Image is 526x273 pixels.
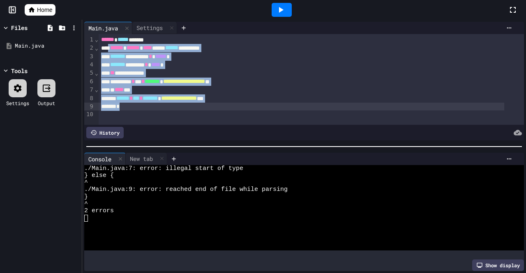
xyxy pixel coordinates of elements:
[95,36,99,43] span: Fold line
[25,4,55,16] a: Home
[86,127,124,138] div: History
[15,42,79,50] div: Main.java
[38,99,55,107] div: Output
[84,165,243,172] span: ./Main.java:7: error: illegal start of type
[84,110,95,119] div: 10
[84,193,88,200] span: }
[84,179,88,186] span: ^
[132,22,177,34] div: Settings
[84,200,88,207] span: ^
[84,155,115,163] div: Console
[6,99,29,107] div: Settings
[11,23,28,32] div: Files
[84,153,126,165] div: Console
[84,53,95,61] div: 3
[11,67,28,75] div: Tools
[84,186,288,193] span: ./Main.java:9: error: reached end of file while parsing
[84,69,95,77] div: 5
[132,23,167,32] div: Settings
[84,86,95,94] div: 7
[84,103,95,111] div: 9
[84,61,95,69] div: 4
[84,207,114,214] span: 2 errors
[37,6,52,14] span: Home
[95,45,99,51] span: Fold line
[84,172,114,179] span: } else {
[95,70,99,76] span: Fold line
[472,259,524,271] div: Show display
[126,153,167,165] div: New tab
[84,94,95,103] div: 8
[84,78,95,86] div: 6
[84,36,95,44] div: 1
[95,86,99,93] span: Fold line
[126,154,157,163] div: New tab
[84,24,122,32] div: Main.java
[84,44,95,52] div: 2
[84,22,132,34] div: Main.java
